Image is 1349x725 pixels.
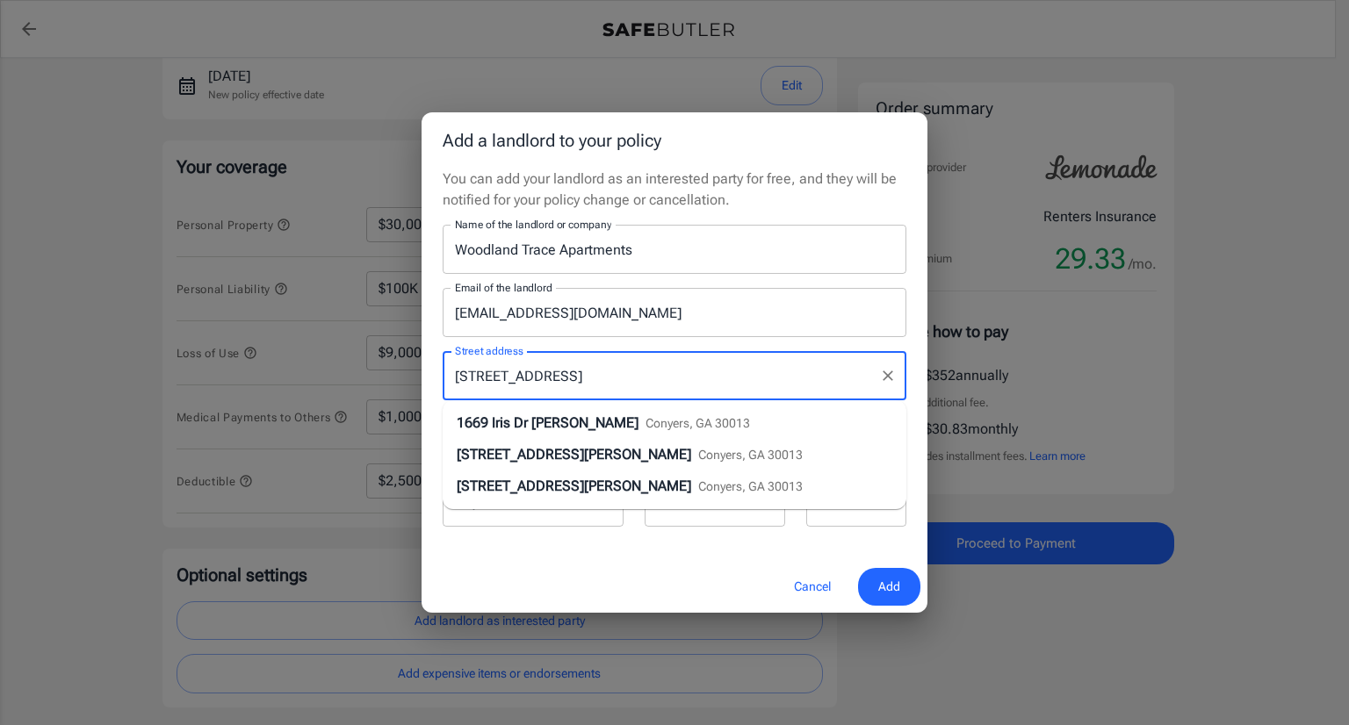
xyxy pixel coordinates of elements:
[443,169,906,211] p: You can add your landlord as an interested party for free, and they will be notified for your pol...
[698,448,803,462] span: Conyers, GA 30013
[455,280,552,295] label: Email of the landlord
[774,568,851,606] button: Cancel
[858,568,920,606] button: Add
[422,112,927,169] h2: Add a landlord to your policy
[457,414,488,431] span: 1669
[457,446,691,463] span: [STREET_ADDRESS][PERSON_NAME]
[878,576,900,598] span: Add
[876,363,900,388] button: Clear
[646,416,750,430] span: Conyers, GA 30013
[455,217,611,232] label: Name of the landlord or company
[492,414,638,431] span: Iris Dr [PERSON_NAME]
[455,343,523,358] label: Street address
[698,479,803,493] span: Conyers, GA 30013
[457,477,691,494] span: [STREET_ADDRESS][PERSON_NAME]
